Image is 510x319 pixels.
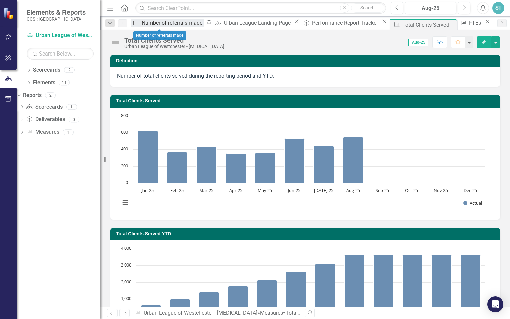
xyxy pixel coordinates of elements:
text: Dec-25 [464,187,477,193]
input: Search Below... [27,48,94,60]
a: Number of referrals made [131,19,204,27]
path: Jul-25, 439. Actual. [314,146,334,183]
a: Elements [33,79,55,87]
path: Jan-25, 622. Actual. [138,131,158,183]
span: Aug-25 [408,39,428,46]
div: 2 [64,67,75,73]
img: Not Defined [110,37,121,48]
path: Oct-25, 3,638. Actual YTD (calculated). [403,255,422,316]
button: ST [492,2,504,14]
text: 3,000 [121,262,131,268]
a: Measures [260,310,283,316]
a: Scorecards [26,103,62,111]
div: Total Clients Served [124,37,224,44]
button: View chart menu, Chart [121,198,130,207]
text: 200 [121,163,128,169]
a: Reports [23,92,42,99]
div: Open Intercom Messenger [487,296,503,312]
div: Total Clients Served [402,21,455,29]
a: Deliverables [26,116,65,123]
a: Measures [26,128,59,136]
svg: Interactive chart [117,113,488,213]
path: Sep-25, 3,638. Actual YTD (calculated). [374,255,393,316]
text: [DATE]-25 [314,187,333,193]
div: Number of referrals made [133,31,186,40]
text: 0 [126,179,128,185]
button: Show Actual [463,200,482,206]
div: 0 [69,117,79,122]
div: Aug-25 [407,4,454,12]
a: Urban League Landing Page [213,19,292,27]
div: Total Clients Served [286,310,333,316]
text: Jan-25 [141,187,154,193]
text: Aug-25 [346,187,360,193]
path: Nov-25, 3,638. Actual YTD (calculated). [432,255,452,316]
path: Apr-25, 1,766. Actual YTD (calculated). [228,286,248,316]
input: Search ClearPoint... [135,2,386,14]
text: Nov-25 [434,187,448,193]
button: Search [351,3,384,13]
span: Elements & Reports [27,8,86,16]
a: Urban League of Westchester - [MEDICAL_DATA] [27,32,94,39]
img: ClearPoint Strategy [3,8,15,19]
a: FTEs [458,19,483,27]
div: Performance Report Tracker [312,19,380,27]
text: May-25 [258,187,272,193]
text: 400 [121,146,128,152]
path: Mar-25, 427. Actual. [197,147,217,183]
span: Search [360,5,375,10]
path: Dec-25, 3,638. Actual YTD (calculated). [461,255,481,316]
div: Urban League of Westchester - [MEDICAL_DATA] [124,44,224,49]
a: Performance Report Tracker [301,19,380,27]
path: Aug-25, 545. Actual. [343,137,363,183]
path: Feb-25, 367. Actual. [167,152,187,183]
text: 600 [121,129,128,135]
text: Apr-25 [229,187,242,193]
p: Number of total clients served during the reporting period and YTD. [117,72,493,80]
small: CCSI: [GEOGRAPHIC_DATA] [27,16,86,22]
text: Sep-25 [376,187,389,193]
text: Mar-25 [199,187,213,193]
path: Mar-25, 1,416. Actual YTD (calculated). [199,292,219,316]
h3: Total Clients Served [116,98,497,103]
div: FTEs [469,19,483,27]
text: Feb-25 [170,187,184,193]
h3: Total Clients Served YTD [116,231,497,236]
div: Urban League Landing Page [224,19,293,27]
div: 1 [63,129,74,135]
div: » » [134,309,300,317]
path: Jan-25, 622. Actual YTD (calculated). [141,305,161,316]
path: May-25, 358. Actual. [255,153,275,183]
button: Aug-25 [405,2,456,14]
text: Oct-25 [405,187,418,193]
div: Chart. Highcharts interactive chart. [117,113,493,213]
text: 2,000 [121,279,131,285]
text: 1,000 [121,295,131,301]
path: Aug-25, 3,638. Actual YTD (calculated). [345,255,364,316]
path: Jun-25, 530. Actual. [285,138,305,183]
path: May-25, 2,124. Actual YTD (calculated). [257,280,277,316]
path: Jun-25, 2,654. Actual YTD (calculated). [286,272,306,316]
path: Apr-25, 350. Actual. [226,153,246,183]
div: 11 [59,80,70,86]
div: 1 [66,104,77,110]
h3: Definition [116,58,497,63]
div: Number of referrals made [142,19,204,27]
path: Feb-25, 989. Actual YTD (calculated). [170,299,190,316]
text: 800 [121,112,128,118]
div: 2 [45,92,56,98]
text: Jun-25 [287,187,300,193]
a: Urban League of Westchester - [MEDICAL_DATA] [144,310,257,316]
text: 4,000 [121,245,131,251]
a: Scorecards [33,66,60,74]
path: Jul-25, 3,093. Actual YTD (calculated). [315,264,335,316]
